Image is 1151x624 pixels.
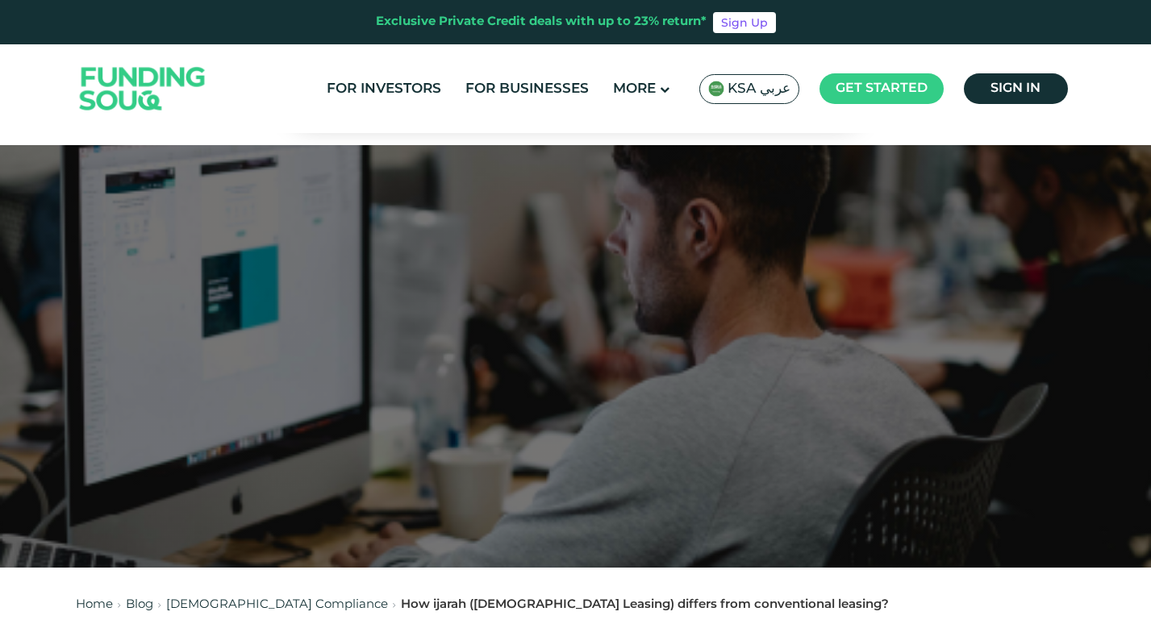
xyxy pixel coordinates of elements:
[990,82,1040,94] span: Sign in
[708,81,724,97] img: SA Flag
[401,596,889,614] div: How ijarah ([DEMOGRAPHIC_DATA] Leasing) differs from conventional leasing?
[728,80,790,98] span: KSA عربي
[166,599,388,610] a: [DEMOGRAPHIC_DATA] Compliance
[126,599,153,610] a: Blog
[713,12,776,33] a: Sign Up
[836,82,928,94] span: Get started
[613,82,656,96] span: More
[461,76,593,102] a: For Businesses
[64,48,222,130] img: Logo
[323,76,445,102] a: For Investors
[376,13,707,31] div: Exclusive Private Credit deals with up to 23% return*
[76,599,113,610] a: Home
[964,73,1068,104] a: Sign in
